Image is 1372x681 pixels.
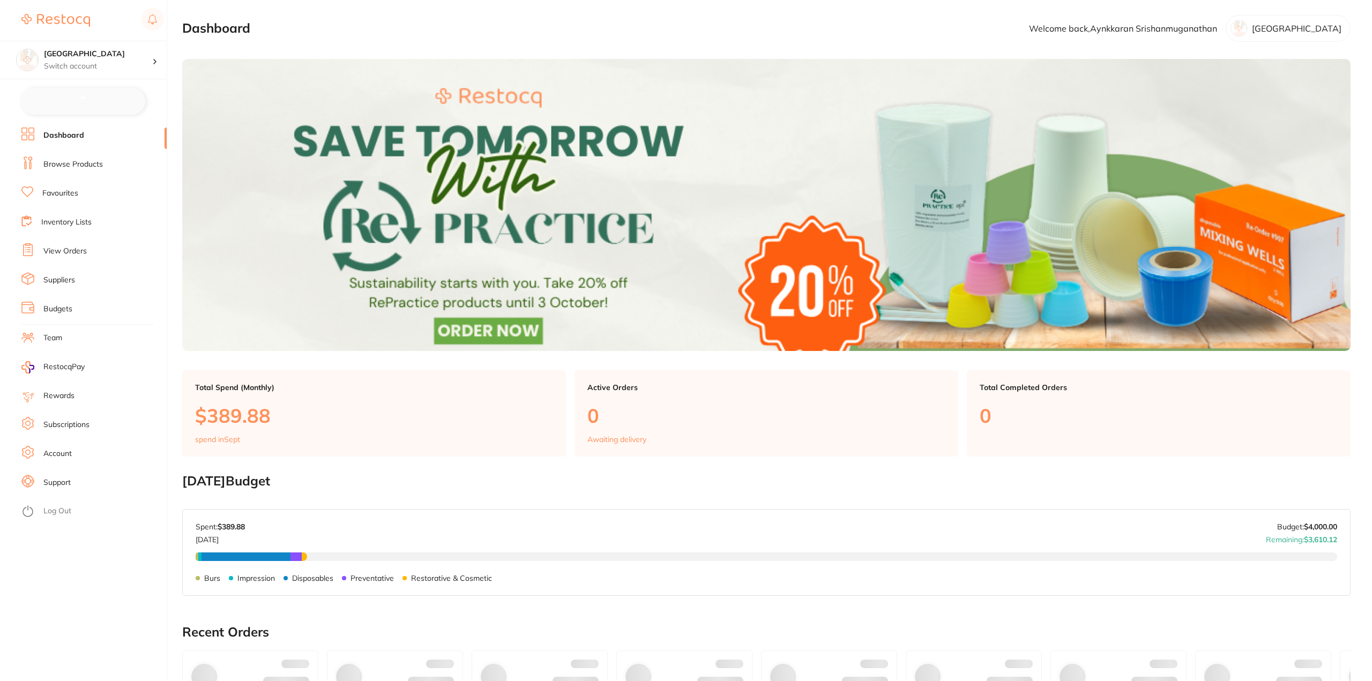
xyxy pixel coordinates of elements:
a: Account [43,448,72,459]
a: View Orders [43,246,87,257]
p: Total Spend (Monthly) [195,383,553,392]
a: RestocqPay [21,361,85,373]
a: Favourites [42,188,78,199]
a: Team [43,333,62,343]
img: Dashboard [182,59,1351,351]
a: Budgets [43,304,72,315]
span: RestocqPay [43,362,85,372]
button: Log Out [21,503,163,520]
p: [GEOGRAPHIC_DATA] [1252,24,1341,33]
p: Restorative & Cosmetic [411,574,492,582]
p: Disposables [292,574,333,582]
p: spend in Sept [195,435,240,444]
p: Impression [237,574,275,582]
a: Total Spend (Monthly)$389.88spend inSept [182,370,566,457]
img: Lakes Boulevard Dental [17,49,38,71]
p: Welcome back, Aynkkaran Srishanmuganathan [1029,24,1217,33]
h2: [DATE] Budget [182,474,1351,489]
a: Browse Products [43,159,103,170]
h4: Lakes Boulevard Dental [44,49,152,59]
p: Spent: [196,522,245,531]
p: Total Completed Orders [980,383,1338,392]
a: Dashboard [43,130,84,141]
a: Suppliers [43,275,75,286]
p: Budget: [1277,522,1337,531]
a: Active Orders0Awaiting delivery [575,370,958,457]
a: Restocq Logo [21,8,90,33]
p: 0 [587,405,945,426]
strong: $4,000.00 [1304,522,1337,532]
img: RestocqPay [21,361,34,373]
a: Total Completed Orders0 [967,370,1351,457]
p: Active Orders [587,383,945,392]
a: Subscriptions [43,420,90,430]
p: Burs [204,574,220,582]
strong: $389.88 [218,522,245,532]
p: 0 [980,405,1338,426]
h2: Recent Orders [182,625,1351,640]
h2: Dashboard [182,21,250,36]
p: Remaining: [1266,531,1337,544]
p: Awaiting delivery [587,435,646,444]
p: Preventative [351,574,394,582]
a: Support [43,477,71,488]
p: Switch account [44,61,152,72]
a: Inventory Lists [41,217,92,228]
a: Log Out [43,506,71,517]
p: $389.88 [195,405,553,426]
img: Restocq Logo [21,14,90,27]
p: [DATE] [196,531,245,544]
a: Rewards [43,391,74,401]
strong: $3,610.12 [1304,535,1337,544]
